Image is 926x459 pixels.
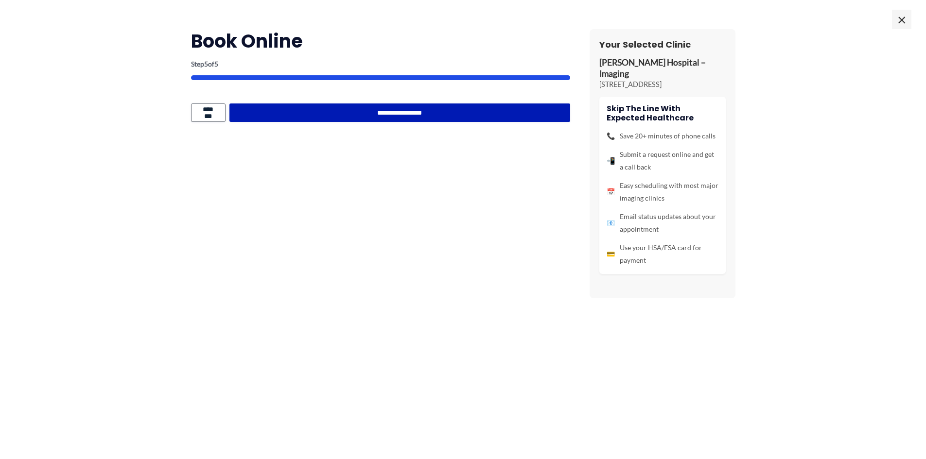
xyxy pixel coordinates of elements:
[607,248,615,260] span: 💳
[607,241,718,267] li: Use your HSA/FSA card for payment
[607,130,718,142] li: Save 20+ minutes of phone calls
[607,186,615,198] span: 📅
[607,210,718,236] li: Email status updates about your appointment
[599,57,726,80] p: [PERSON_NAME] Hospital – Imaging
[607,179,718,204] li: Easy scheduling with most major imaging clinics
[214,60,218,68] span: 5
[599,39,726,50] h3: Your Selected Clinic
[599,80,726,89] p: [STREET_ADDRESS]
[607,217,615,229] span: 📧
[892,10,911,29] span: ×
[191,29,570,53] h2: Book Online
[607,104,718,122] h4: Skip the line with Expected Healthcare
[607,148,718,173] li: Submit a request online and get a call back
[204,60,208,68] span: 5
[607,130,615,142] span: 📞
[191,61,570,68] p: Step of
[607,154,615,167] span: 📲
